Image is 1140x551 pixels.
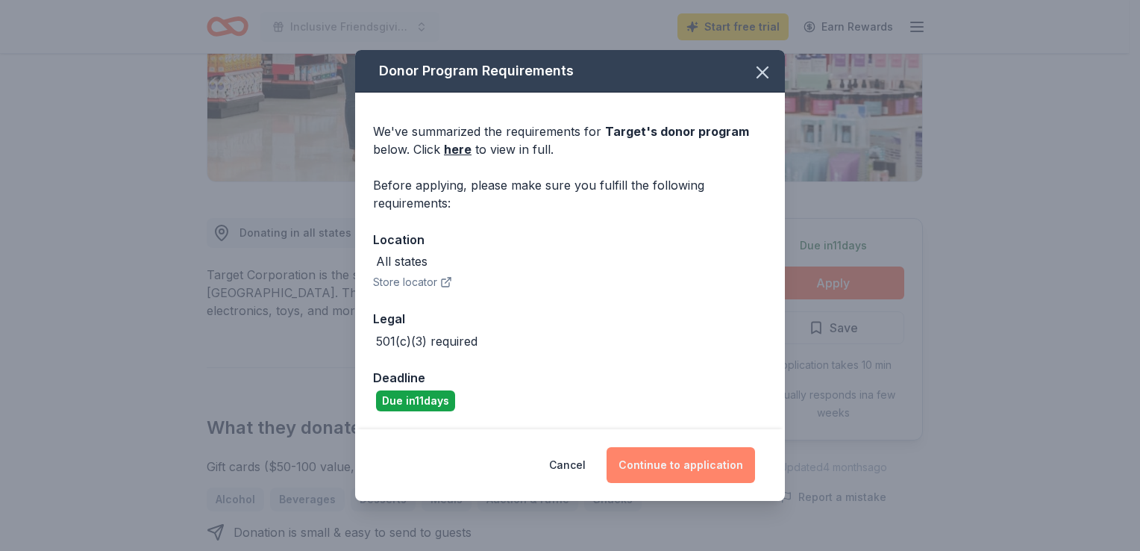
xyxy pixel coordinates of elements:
[376,332,477,350] div: 501(c)(3) required
[373,122,767,158] div: We've summarized the requirements for below. Click to view in full.
[376,252,427,270] div: All states
[373,368,767,387] div: Deadline
[373,273,452,291] button: Store locator
[355,50,785,93] div: Donor Program Requirements
[444,140,472,158] a: here
[376,390,455,411] div: Due in 11 days
[373,176,767,212] div: Before applying, please make sure you fulfill the following requirements:
[607,447,755,483] button: Continue to application
[549,447,586,483] button: Cancel
[373,309,767,329] div: Legal
[373,230,767,249] div: Location
[605,124,749,139] span: Target 's donor program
